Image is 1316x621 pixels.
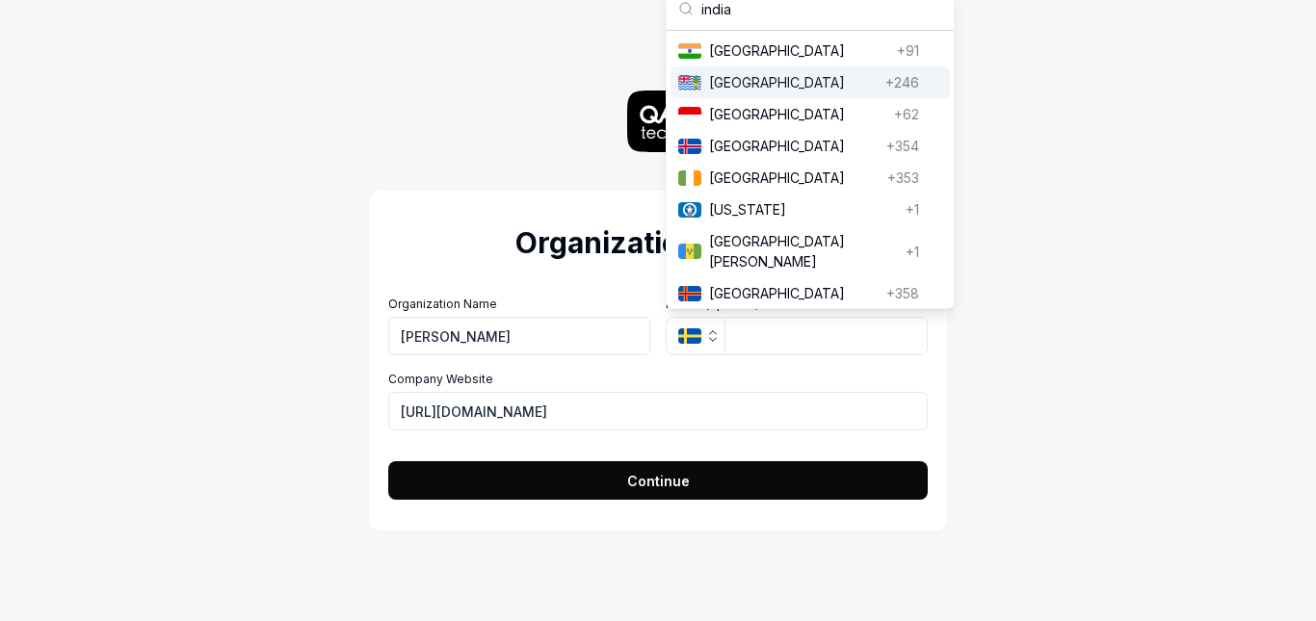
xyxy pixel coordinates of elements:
span: +358 [886,283,919,303]
div: Suggestions [667,31,954,308]
span: [GEOGRAPHIC_DATA] [709,40,889,61]
span: [GEOGRAPHIC_DATA] [709,168,880,188]
input: https:// [388,392,928,430]
span: +246 [885,72,919,92]
span: +91 [897,40,919,61]
button: Continue [388,461,928,500]
span: Continue [627,471,690,491]
span: +353 [887,168,919,188]
span: [GEOGRAPHIC_DATA] [709,72,878,92]
label: Organization Name [388,296,650,313]
span: +354 [886,136,919,156]
span: +1 [906,242,919,262]
span: [GEOGRAPHIC_DATA] [709,136,879,156]
h2: Organization Details [388,221,928,265]
span: [GEOGRAPHIC_DATA][PERSON_NAME] [709,231,898,272]
span: [GEOGRAPHIC_DATA] [709,283,879,303]
span: [US_STATE] [709,199,898,220]
span: +62 [894,104,919,124]
label: Company Website [388,371,928,388]
span: [GEOGRAPHIC_DATA] [709,104,886,124]
span: +1 [906,199,919,220]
